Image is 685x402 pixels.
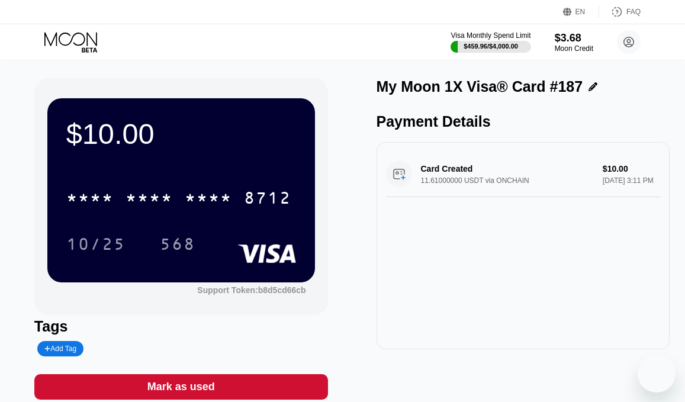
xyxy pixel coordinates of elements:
div: EN [563,6,599,18]
div: 568 [160,236,195,255]
div: Add Tag [37,341,83,356]
div: 10/25 [66,236,126,255]
div: $3.68 [555,32,593,44]
div: $10.00 [66,117,296,150]
iframe: 启动消息传送窗口的按钮 [638,355,676,393]
div: Support Token: b8d5cd66cb [197,285,305,295]
div: Add Tag [44,345,76,353]
div: Support Token:b8d5cd66cb [197,285,305,295]
div: 8712 [244,190,291,209]
div: 568 [151,229,204,259]
div: Mark as used [34,374,328,400]
div: Visa Monthly Spend Limit$459.96/$4,000.00 [451,31,530,53]
div: Moon Credit [555,44,593,53]
div: Visa Monthly Spend Limit [451,31,530,40]
div: Mark as used [147,380,215,394]
div: Tags [34,318,328,335]
div: Payment Details [377,113,670,130]
div: FAQ [599,6,641,18]
div: $459.96 / $4,000.00 [464,43,518,50]
div: FAQ [626,8,641,16]
div: $3.68Moon Credit [555,32,593,53]
div: My Moon 1X Visa® Card #187 [377,78,583,95]
div: EN [575,8,586,16]
div: 10/25 [57,229,134,259]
